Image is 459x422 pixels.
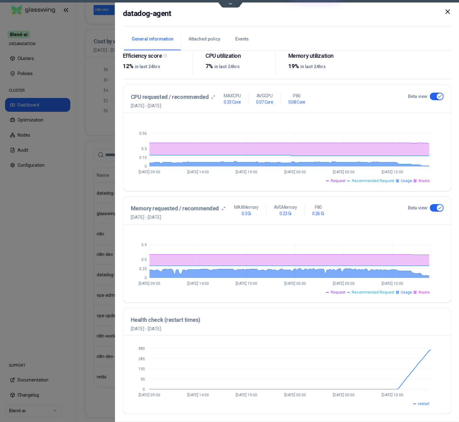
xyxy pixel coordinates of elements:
tspan: 380 [138,346,145,351]
h1: 0.26 Gi [312,210,324,217]
h1: 0.3 Gi [241,210,251,217]
tspan: 285 [138,357,145,361]
span: Recommended Request [352,178,394,183]
button: General information [124,28,181,50]
p: P80 [293,93,300,99]
tspan: [DATE] 14:00 [187,170,209,174]
h3: Health check (restart times) [131,316,200,324]
div: 12% [123,62,188,71]
div: CPU utilization [205,52,270,60]
span: [DATE] - [DATE] [131,214,225,220]
tspan: [DATE] 10:00 [381,393,403,397]
tspan: [DATE] 00:00 [284,281,306,286]
tspan: [DATE] 09:00 [138,393,160,397]
div: 7% [205,62,270,71]
span: in last 24hrs [135,64,160,69]
span: Usage [401,178,412,183]
div: Memory utilization [288,52,353,60]
tspan: 0 [144,276,147,280]
span: [DATE] - [DATE] [131,103,215,109]
span: Usage [401,290,412,295]
tspan: [DATE] 19:00 [235,281,257,286]
tspan: [DATE] 14:00 [187,393,209,397]
h1: 0.23 Gi [279,210,291,217]
tspan: [DATE] 05:00 [333,170,354,174]
tspan: [DATE] 19:00 [235,170,257,174]
span: Recommended Request [352,290,394,295]
button: Events [228,28,256,50]
span: in last 24hrs [300,64,326,69]
span: Waste [418,290,429,295]
tspan: [DATE] 09:00 [138,170,160,174]
p: MAX CPU [224,93,240,99]
h1: 0.08 Core [288,99,305,105]
h1: 0.07 Core [256,99,273,105]
tspan: 0.3 [141,147,147,151]
tspan: [DATE] 09:00 [138,281,160,286]
tspan: 0.5 [141,257,147,262]
tspan: [DATE] 10:00 [381,281,403,286]
p: MAX Memory [234,204,258,210]
tspan: [DATE] 05:00 [333,281,354,286]
h3: Memory requested / recommended [131,204,219,213]
span: restart [418,401,429,406]
div: Efficiency score [123,52,188,60]
p: AVG CPU [256,93,272,99]
button: Attached policy [181,28,228,50]
tspan: [DATE] 00:00 [284,170,306,174]
tspan: 0.9 [141,243,147,247]
tspan: [DATE] 10:00 [381,170,403,174]
tspan: 190 [138,367,145,371]
tspan: 0.15 [139,155,147,160]
tspan: [DATE] 14:00 [187,281,209,286]
div: 19% [288,62,353,71]
tspan: 0.56 [139,131,147,136]
h2: datadog-agent [123,8,171,19]
tspan: [DATE] 19:00 [235,393,257,397]
h3: CPU requested / recommended [131,93,209,101]
span: in last 24hrs [214,64,240,69]
span: Request [331,290,345,295]
tspan: [DATE] 00:00 [284,393,306,397]
span: [DATE] - [DATE] [131,326,200,332]
p: AVG Memory [274,204,297,210]
label: Beta view: [408,93,428,100]
p: P80 [315,204,322,210]
tspan: 95 [140,377,145,381]
label: Beta view: [408,205,428,211]
tspan: 0.25 [139,267,147,271]
tspan: [DATE] 05:00 [333,393,354,397]
span: Waste [418,178,429,183]
tspan: 0 [144,164,147,169]
tspan: 0 [143,387,145,392]
h1: 0.33 Core [224,99,240,105]
span: Request [331,178,345,183]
